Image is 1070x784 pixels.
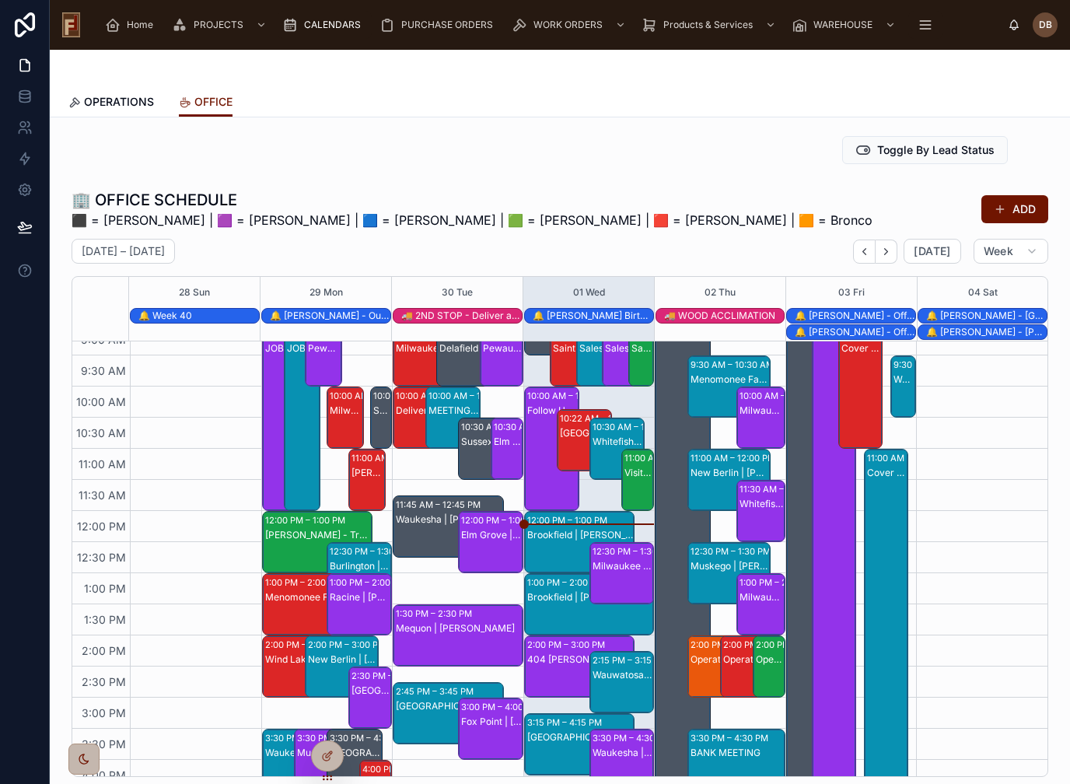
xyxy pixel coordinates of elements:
[78,706,130,719] span: 3:00 PM
[551,325,593,386] div: 9:00 AM – 10:00 AMSaint [PERSON_NAME] | [PERSON_NAME]
[691,730,772,746] div: 3:30 PM – 4:30 PM
[306,636,378,697] div: 2:00 PM – 3:00 PMNew Berlin | [PERSON_NAME]
[527,715,606,730] div: 3:15 PM – 4:15 PM
[723,653,774,666] div: Operations Mtg
[72,426,130,439] span: 10:30 AM
[78,737,130,751] span: 3:30 PM
[795,309,915,323] div: 🔔 Emily - Off Day
[82,243,165,259] h2: [DATE] – [DATE]
[691,747,784,759] div: BANK MEETING
[461,419,551,435] div: 10:30 AM – 11:30 AM
[691,373,769,386] div: Menomonee Falls | [PERSON_NAME]
[270,310,390,322] div: 🔔 [PERSON_NAME] - Out of Office
[593,669,653,681] div: Wauwatosa | [PERSON_NAME]
[351,684,390,697] div: [GEOGRAPHIC_DATA] | [PERSON_NAME] ([DEMOGRAPHIC_DATA])
[691,467,769,479] div: New Berlin | [PERSON_NAME]
[705,277,736,308] button: 02 Thu
[167,11,274,39] a: PROJECTS
[263,574,372,635] div: 1:00 PM – 2:00 PMMenomonee Falls | [PERSON_NAME]
[442,277,473,308] div: 30 Tue
[984,244,1013,258] span: Week
[527,404,578,417] div: Follow Up - No Measures
[428,388,518,404] div: 10:00 AM – 11:00 AM
[593,419,682,435] div: 10:30 AM – 11:30 AM
[393,387,447,448] div: 10:00 AM – 11:00 AMDeliver all materials. [PERSON_NAME] is having her family install it seeing we...
[309,277,343,308] button: 29 Mon
[691,653,741,666] div: Operations Mtg
[664,309,785,323] div: 🚚 WOOD ACCLIMATION
[842,136,1008,164] button: Toggle By Lead Status
[461,513,545,528] div: 12:00 PM – 1:00 PM
[795,325,915,339] div: 🔔 Dina - Off Day
[637,11,784,39] a: Products & Services
[373,388,463,404] div: 10:00 AM – 11:00 AM
[483,342,522,355] div: Pewaukee | [PERSON_NAME]
[573,277,605,308] button: 01 Wed
[401,19,493,31] span: PURCHASE ORDERS
[426,387,480,448] div: 10:00 AM – 11:00 AMMEETING [PERSON_NAME] AT CHURCH - [STREET_ADDRESS][PERSON_NAME]
[577,325,620,386] div: 9:00 AM – 10:00 AMSales Mtg
[371,387,391,448] div: 10:00 AM – 11:00 AMSussex | [PERSON_NAME]
[349,667,391,728] div: 2:30 PM – 3:30 PM[GEOGRAPHIC_DATA] | [PERSON_NAME] ([DEMOGRAPHIC_DATA])
[721,636,775,697] div: 2:00 PM – 3:00 PMOperations Mtg
[461,436,512,448] div: Sussex | [PERSON_NAME]
[263,325,298,510] div: 9:00 AM – 12:00 PMJOB SITE VISITS
[688,356,770,417] div: 9:30 AM – 10:30 AMMenomonee Falls | [PERSON_NAME]
[853,240,876,264] button: Back
[1039,19,1052,31] span: DB
[664,310,785,322] div: 🚚 WOOD ACCLIMATION
[396,342,465,355] div: Milwaukee | [PERSON_NAME]
[813,19,872,31] span: WAREHOUSE
[691,560,769,572] div: Muskego | [PERSON_NAME]
[72,395,130,408] span: 10:00 AM
[527,529,633,541] div: Brookfield | [PERSON_NAME]
[297,730,379,746] div: 3:30 PM – 4:30 PM
[270,309,390,323] div: 🔔 Justin - Out of Office
[93,8,1008,42] div: scrollable content
[75,488,130,502] span: 11:30 AM
[867,467,907,479] div: Cover [GEOGRAPHIC_DATA] Showroom
[373,404,390,417] div: Sussex | [PERSON_NAME]
[491,418,523,479] div: 10:30 AM – 11:30 AMElm Grove | [PERSON_NAME]
[926,309,1047,323] div: 🔔 Emily - New Berlin
[287,342,319,355] div: JOB SITE VISITS
[560,411,649,426] div: 10:22 AM – 11:22 AM
[401,309,522,323] div: 🚚 2ND STOP - Deliver all materials. Michele is having her family install it seeing we could not g...
[525,714,634,775] div: 3:15 PM – 4:15 PM[GEOGRAPHIC_DATA] | [PERSON_NAME]
[507,11,634,39] a: WORK ORDERS
[605,342,645,355] div: Sales Mtg
[401,310,522,322] div: 🚚 2ND STOP - Deliver all materials. [PERSON_NAME] is having her family install it seeing we could...
[593,436,643,448] div: Whitefish Bay | [PERSON_NAME]
[327,543,391,604] div: 12:30 PM – 1:30 PMBurlington | [PERSON_NAME]
[330,747,380,759] div: [GEOGRAPHIC_DATA] | [PERSON_NAME] Construction
[278,11,372,39] a: CALENDARS
[327,574,391,635] div: 1:00 PM – 2:00 PMRacine | [PERSON_NAME]
[62,12,80,37] img: App logo
[525,636,634,697] div: 2:00 PM – 3:00 PM404 [PERSON_NAME] oil change
[330,575,410,590] div: 1:00 PM – 2:00 PM
[72,189,872,211] h1: 🏢 OFFICE SCHEDULE
[527,591,653,604] div: Brookfield | [PERSON_NAME]
[138,310,259,322] div: 🔔 Week 40
[461,529,522,541] div: Elm Grove | [PERSON_NAME]
[265,575,345,590] div: 1:00 PM – 2:00 PM
[560,427,610,439] div: [GEOGRAPHIC_DATA] | [PERSON_NAME]
[265,342,297,355] div: JOB SITE VISITS
[968,277,998,308] button: 04 Sat
[437,325,509,386] div: 9:00 AM – 10:00 AMDelafield | [PERSON_NAME]
[981,195,1048,223] button: ADD
[100,11,164,39] a: Home
[308,342,340,355] div: Pewaukee | [PERSON_NAME]
[926,325,1047,339] div: 🔔 Dina - Delafield
[593,747,653,759] div: Waukesha | [PERSON_NAME]
[527,653,633,666] div: 404 [PERSON_NAME] oil change
[624,467,652,479] div: Visit [PERSON_NAME]
[593,560,653,572] div: Milwaukee | [PERSON_NAME]
[740,591,784,604] div: Milwaukee | [PERSON_NAME]
[527,575,607,590] div: 1:00 PM – 2:00 PM
[194,19,243,31] span: PROJECTS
